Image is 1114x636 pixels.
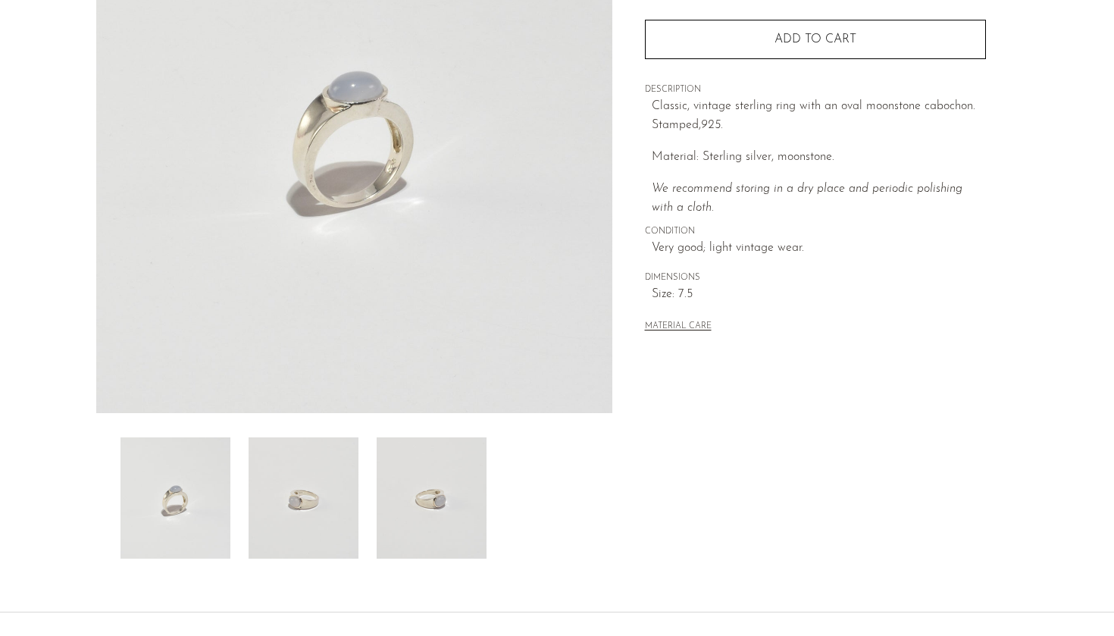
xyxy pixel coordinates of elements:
[652,183,962,215] em: We recommend storing in a dry place and periodic polishing with a cloth.
[120,437,230,559] img: Sterling Moonstone Ring
[645,20,986,59] button: Add to cart
[701,119,723,131] em: 925.
[645,225,986,239] span: CONDITION
[249,437,358,559] img: Sterling Moonstone Ring
[652,148,986,168] p: Material: Sterling silver, moonstone.
[377,437,487,559] img: Sterling Moonstone Ring
[652,97,986,136] p: Classic, vintage sterling ring with an oval moonstone cabochon. Stamped,
[652,239,986,258] span: Very good; light vintage wear.
[652,285,986,305] span: Size: 7.5
[645,271,986,285] span: DIMENSIONS
[645,321,712,333] button: MATERIAL CARE
[774,33,856,45] span: Add to cart
[645,83,986,97] span: DESCRIPTION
